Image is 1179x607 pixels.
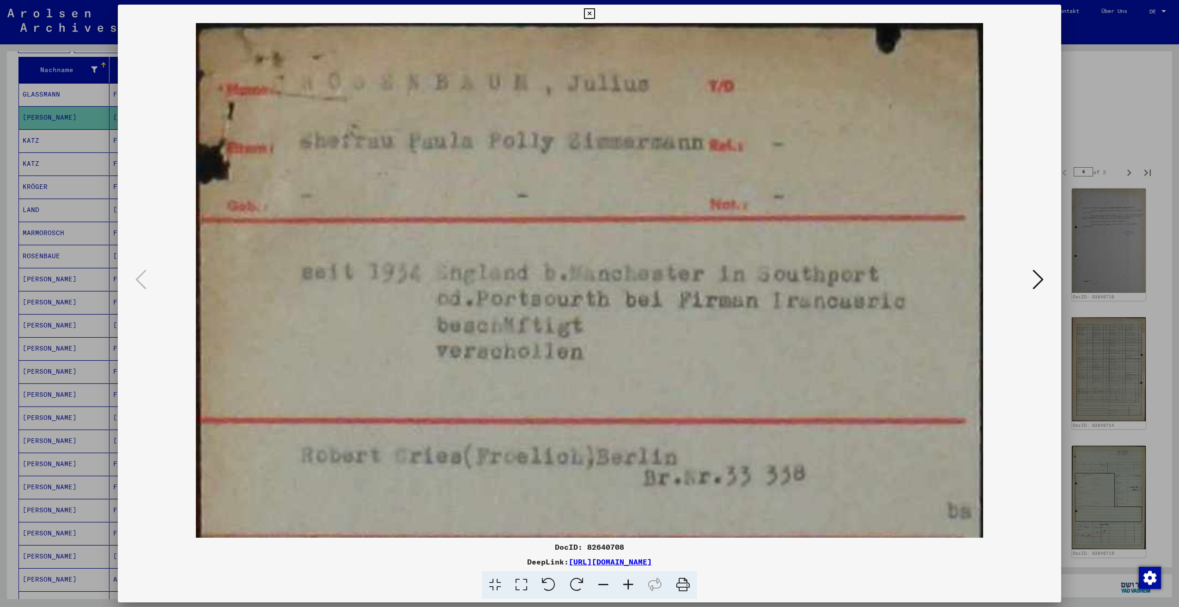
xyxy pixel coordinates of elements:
[149,23,1030,538] img: 001.jpg
[1139,567,1161,589] img: Zustimmung ändern
[118,541,1061,552] div: DocID: 82640708
[569,557,652,566] a: [URL][DOMAIN_NAME]
[118,556,1061,567] div: DeepLink:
